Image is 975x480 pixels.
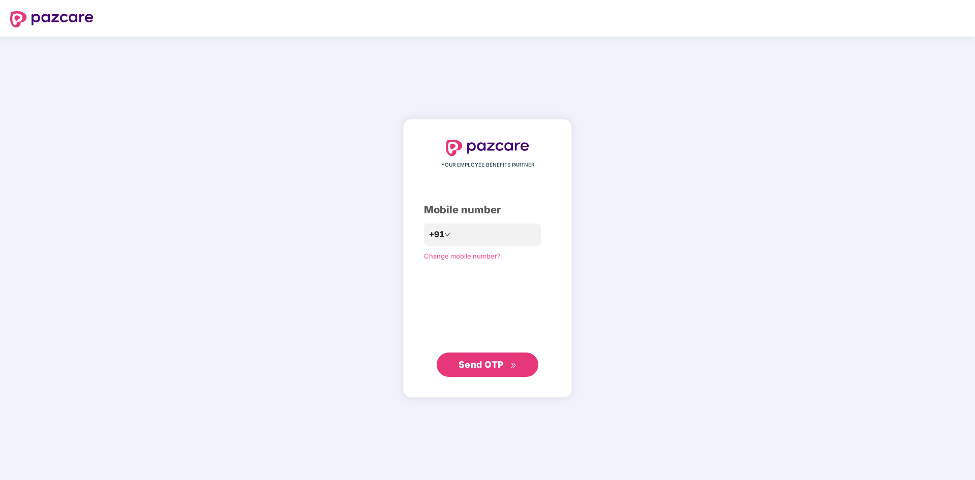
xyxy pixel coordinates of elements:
[446,140,529,156] img: logo
[424,202,551,218] div: Mobile number
[510,362,517,369] span: double-right
[424,252,501,260] a: Change mobile number?
[441,161,534,169] span: YOUR EMPLOYEE BENEFITS PARTNER
[437,353,538,377] button: Send OTPdouble-right
[459,359,504,370] span: Send OTP
[444,232,450,238] span: down
[10,11,94,27] img: logo
[429,228,444,241] span: +91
